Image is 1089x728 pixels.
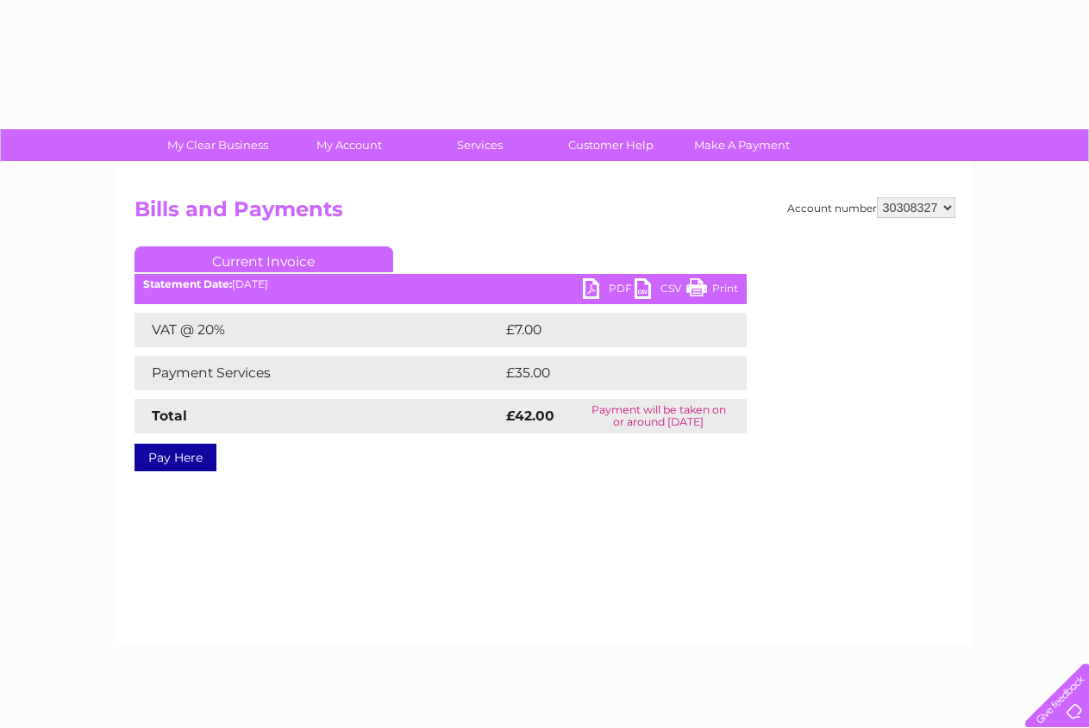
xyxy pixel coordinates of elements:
td: £7.00 [502,313,706,347]
td: £35.00 [502,356,712,390]
td: VAT @ 20% [135,313,502,347]
h2: Bills and Payments [135,197,955,230]
a: My Account [278,129,420,161]
a: Current Invoice [135,246,393,272]
a: PDF [583,278,635,303]
a: My Clear Business [147,129,289,161]
a: CSV [635,278,686,303]
a: Make A Payment [671,129,813,161]
strong: £42.00 [506,408,554,424]
div: [DATE] [135,278,747,290]
a: Services [409,129,551,161]
strong: Total [152,408,187,424]
a: Pay Here [135,444,216,471]
td: Payment will be taken on or around [DATE] [571,399,746,433]
b: Statement Date: [143,277,232,290]
a: Print [686,278,738,303]
div: Account number [787,197,955,218]
td: Payment Services [135,356,502,390]
a: Customer Help [540,129,682,161]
